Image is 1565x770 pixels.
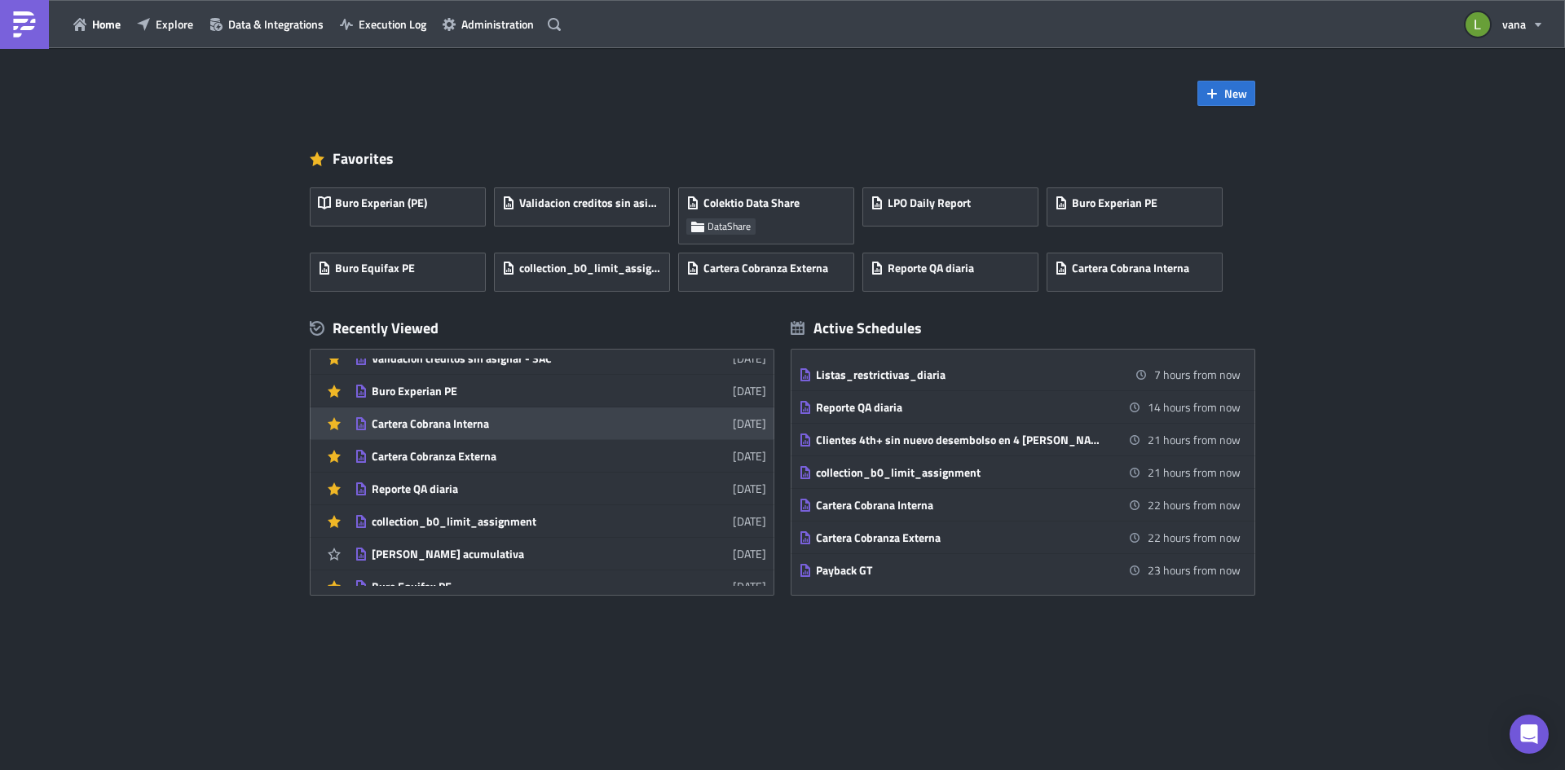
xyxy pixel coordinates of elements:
[1464,11,1492,38] img: Avatar
[1510,715,1549,754] div: Open Intercom Messenger
[355,342,766,374] a: Validacion creditos sin asignar - SAC[DATE]
[816,465,1101,480] div: collection_b0_limit_assignment
[355,440,766,472] a: Cartera Cobranza Externa[DATE]
[92,15,121,33] span: Home
[201,11,332,37] button: Data & Integrations
[816,530,1101,545] div: Cartera Cobranza Externa
[372,416,657,431] div: Cartera Cobrana Interna
[461,15,534,33] span: Administration
[310,316,774,341] div: Recently Viewed
[678,179,862,244] a: Colektio Data ShareDataShare
[1148,464,1241,481] time: 2025-10-10 06:00
[1224,85,1247,102] span: New
[129,11,201,37] button: Explore
[708,220,751,233] span: DataShare
[434,11,542,37] button: Administration
[733,480,766,497] time: 2025-10-03T01:44:42Z
[372,482,657,496] div: Reporte QA diaria
[733,513,766,530] time: 2025-10-03T01:33:21Z
[1047,179,1231,244] a: Buro Experian PE
[1072,196,1157,210] span: Buro Experian PE
[816,498,1101,513] div: Cartera Cobrana Interna
[733,382,766,399] time: 2025-10-07T21:53:07Z
[816,563,1101,578] div: Payback GT
[156,15,193,33] span: Explore
[1047,244,1231,292] a: Cartera Cobrana Interna
[1456,7,1553,42] button: vana
[355,538,766,570] a: [PERSON_NAME] acumulativa[DATE]
[1154,366,1241,383] time: 2025-10-09 16:00
[310,244,494,292] a: Buro Equifax PE
[372,547,657,561] div: [PERSON_NAME] acumulativa
[733,415,766,432] time: 2025-10-07T17:28:50Z
[1197,81,1255,106] button: New
[65,11,129,37] button: Home
[888,196,971,210] span: LPO Daily Report
[355,375,766,407] a: Buro Experian PE[DATE]
[678,244,862,292] a: Cartera Cobranza Externa
[519,261,661,275] span: collection_b0_limit_assignment
[335,196,427,210] span: Buro Experian (PE)
[335,261,415,275] span: Buro Equifax PE
[494,179,678,244] a: Validacion creditos sin asignar - SAC
[799,456,1241,488] a: collection_b0_limit_assignment21 hours from now
[733,578,766,595] time: 2025-09-09T15:03:42Z
[1148,561,1241,579] time: 2025-10-10 08:00
[791,319,922,337] div: Active Schedules
[355,570,766,602] a: Buro Equifax PE[DATE]
[1148,496,1241,513] time: 2025-10-10 06:50
[799,359,1241,390] a: Listas_restrictivas_diaria7 hours from now
[1148,529,1241,546] time: 2025-10-10 07:00
[733,447,766,464] time: 2025-10-07T17:27:40Z
[1072,261,1189,275] span: Cartera Cobrana Interna
[816,433,1101,447] div: Clientes 4th+ sin nuevo desembolso en 4 [PERSON_NAME]
[372,351,657,366] div: Validacion creditos sin asignar - SAC
[11,11,37,37] img: PushMetrics
[355,505,766,537] a: collection_b0_limit_assignment[DATE]
[355,473,766,504] a: Reporte QA diaria[DATE]
[519,196,661,210] span: Validacion creditos sin asignar - SAC
[372,579,657,594] div: Buro Equifax PE
[862,179,1047,244] a: LPO Daily Report
[494,244,678,292] a: collection_b0_limit_assignment
[372,384,657,398] div: Buro Experian PE
[799,424,1241,455] a: Clientes 4th+ sin nuevo desembolso en 4 [PERSON_NAME]21 hours from now
[1148,398,1241,416] time: 2025-10-09 23:00
[799,554,1241,586] a: Payback GT23 hours from now
[799,391,1241,423] a: Reporte QA diaria14 hours from now
[703,261,828,275] span: Cartera Cobranza Externa
[733,545,766,562] time: 2025-09-10T14:48:44Z
[799,521,1241,553] a: Cartera Cobranza Externa22 hours from now
[372,514,657,529] div: collection_b0_limit_assignment
[228,15,324,33] span: Data & Integrations
[816,400,1101,415] div: Reporte QA diaria
[310,179,494,244] a: Buro Experian (PE)
[359,15,426,33] span: Execution Log
[1148,431,1241,448] time: 2025-10-10 06:00
[332,11,434,37] button: Execution Log
[816,367,1101,382] div: Listas_restrictivas_diaria
[888,261,974,275] span: Reporte QA diaria
[703,196,800,210] span: Colektio Data Share
[310,147,1255,171] div: Favorites
[355,407,766,439] a: Cartera Cobrana Interna[DATE]
[372,449,657,464] div: Cartera Cobranza Externa
[862,244,1047,292] a: Reporte QA diaria
[1502,15,1526,33] span: vana
[799,489,1241,521] a: Cartera Cobrana Interna22 hours from now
